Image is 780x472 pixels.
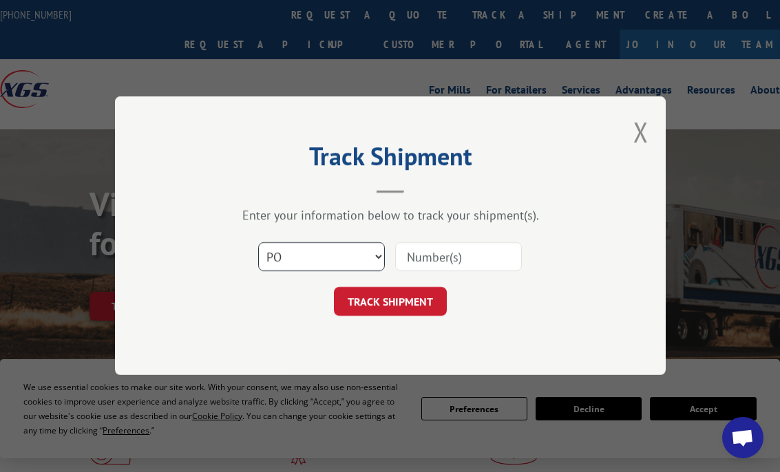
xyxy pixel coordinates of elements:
[395,243,522,272] input: Number(s)
[633,114,649,150] button: Close modal
[722,417,763,458] div: Open chat
[184,208,597,224] div: Enter your information below to track your shipment(s).
[184,147,597,173] h2: Track Shipment
[334,288,447,317] button: TRACK SHIPMENT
